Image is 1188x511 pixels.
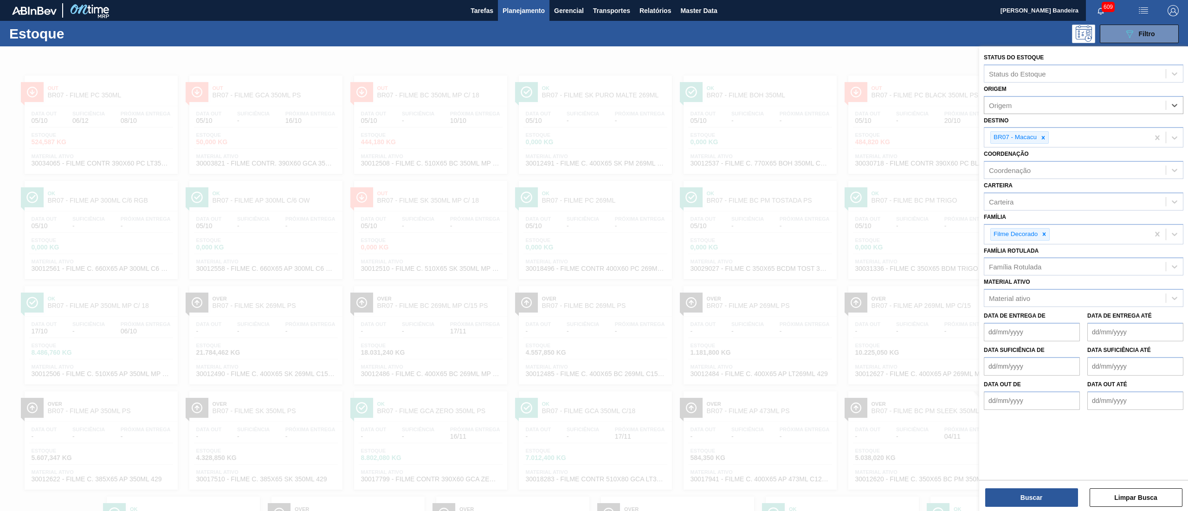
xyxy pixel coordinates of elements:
[984,391,1080,410] input: dd/mm/yyyy
[984,381,1021,388] label: Data out de
[503,5,545,16] span: Planejamento
[1087,391,1183,410] input: dd/mm/yyyy
[1087,313,1152,319] label: Data de Entrega até
[1138,5,1149,16] img: userActions
[991,229,1039,240] div: Filme Decorado
[1087,357,1183,376] input: dd/mm/yyyy
[554,5,584,16] span: Gerencial
[984,313,1046,319] label: Data de Entrega de
[1102,2,1115,12] span: 609
[989,101,1012,109] div: Origem
[984,151,1029,157] label: Coordenação
[984,323,1080,341] input: dd/mm/yyyy
[989,166,1031,174] div: Coordenação
[639,5,671,16] span: Relatórios
[984,86,1007,92] label: Origem
[984,214,1006,220] label: Família
[989,70,1046,77] div: Status do Estoque
[984,117,1008,124] label: Destino
[989,294,1030,302] div: Material ativo
[984,279,1030,285] label: Material ativo
[991,132,1038,143] div: BR07 - Macacu
[989,198,1014,205] div: Carteira
[989,263,1041,271] div: Família Rotulada
[984,248,1039,254] label: Família Rotulada
[984,357,1080,376] input: dd/mm/yyyy
[9,28,154,39] h1: Estoque
[471,5,493,16] span: Tarefas
[1168,5,1179,16] img: Logout
[984,182,1013,189] label: Carteira
[12,6,57,15] img: TNhmsLtSVTkK8tSr43FrP2fwEKptu5GPRR3wAAAABJRU5ErkJggg==
[1087,323,1183,341] input: dd/mm/yyyy
[1139,30,1155,38] span: Filtro
[593,5,630,16] span: Transportes
[1100,25,1179,43] button: Filtro
[1087,347,1151,353] label: Data suficiência até
[1087,381,1127,388] label: Data out até
[984,54,1044,61] label: Status do Estoque
[984,347,1045,353] label: Data suficiência de
[1072,25,1095,43] div: Pogramando: nenhum usuário selecionado
[680,5,717,16] span: Master Data
[1086,4,1116,17] button: Notificações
